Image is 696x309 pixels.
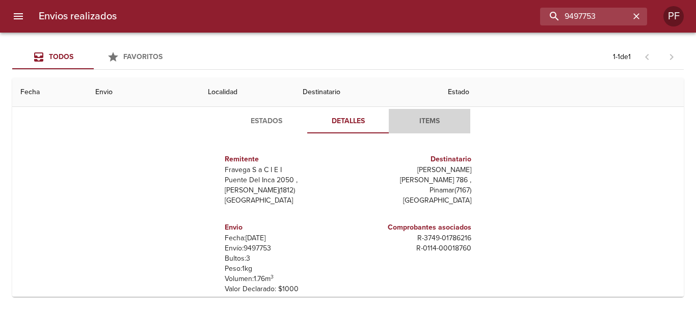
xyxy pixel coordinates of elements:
span: Favoritos [123,52,163,61]
p: Peso: 1 kg [225,264,344,274]
p: [GEOGRAPHIC_DATA] [225,195,344,206]
p: Envío: 9497753 [225,243,344,254]
th: Fecha [12,78,87,107]
h6: Envio [225,222,344,233]
p: Puente Del Inca 2050 , [225,175,344,185]
th: Envio [87,78,200,107]
span: Estados [232,115,301,128]
span: Todos [49,52,73,61]
p: R - 3749 - 01786216 [352,233,471,243]
div: Tabs detalle de guia [226,109,470,133]
div: Tabs Envios [12,45,175,69]
input: buscar [540,8,630,25]
p: [PERSON_NAME] ( 1812 ) [225,185,344,195]
p: Fecha: [DATE] [225,233,344,243]
p: [PERSON_NAME] [352,165,471,175]
p: Valor Declarado: $ 1000 [225,284,344,294]
p: Fravega S a C I E I [225,165,344,175]
p: R - 0114 - 00018760 [352,243,471,254]
th: Estado [440,78,684,107]
span: Pagina siguiente [659,45,684,69]
h6: Comprobantes asociados [352,222,471,233]
h6: Envios realizados [39,8,117,24]
div: PF [663,6,684,26]
sup: 3 [271,273,274,280]
p: Bultos: 3 [225,254,344,264]
p: [GEOGRAPHIC_DATA] [352,195,471,206]
button: menu [6,4,31,29]
th: Localidad [200,78,295,107]
p: 1 - 1 de 1 [613,52,631,62]
th: Destinatario [295,78,440,107]
span: Detalles [313,115,383,128]
p: Pinamar ( 7167 ) [352,185,471,195]
h6: Destinatario [352,154,471,165]
p: Volumen: 1.76 m [225,274,344,284]
p: [PERSON_NAME] 786 , [352,175,471,185]
span: Items [395,115,464,128]
h6: Remitente [225,154,344,165]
